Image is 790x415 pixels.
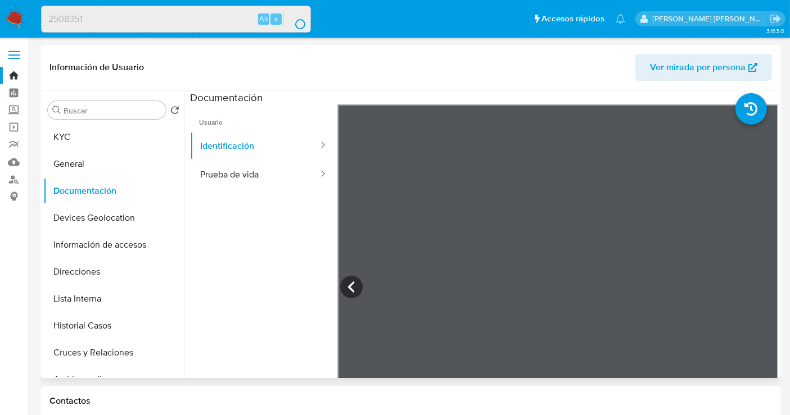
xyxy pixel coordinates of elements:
[52,106,61,115] button: Buscar
[43,366,184,393] button: Archivos adjuntos
[259,13,268,24] span: Alt
[43,124,184,151] button: KYC
[653,13,766,24] p: nancy.sanchezgarcia@mercadolibre.com.mx
[770,13,782,25] a: Salir
[43,231,184,258] button: Información de accesos
[43,204,184,231] button: Devices Geolocation
[42,12,310,26] input: Buscar usuario o caso...
[541,13,604,25] span: Accesos rápidos
[49,62,144,73] h1: Información de Usuario
[43,151,184,177] button: General
[43,339,184,366] button: Cruces y Relaciones
[43,177,184,204] button: Documentación
[274,13,278,24] span: s
[170,106,179,118] button: Volver al orden por defecto
[635,54,772,81] button: Ver mirada por persona
[650,54,746,81] span: Ver mirada por persona
[49,395,772,407] h1: Contactos
[616,14,625,24] a: Notificaciones
[43,285,184,312] button: Lista Interna
[64,106,161,116] input: Buscar
[43,312,184,339] button: Historial Casos
[43,258,184,285] button: Direcciones
[283,11,306,27] button: search-icon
